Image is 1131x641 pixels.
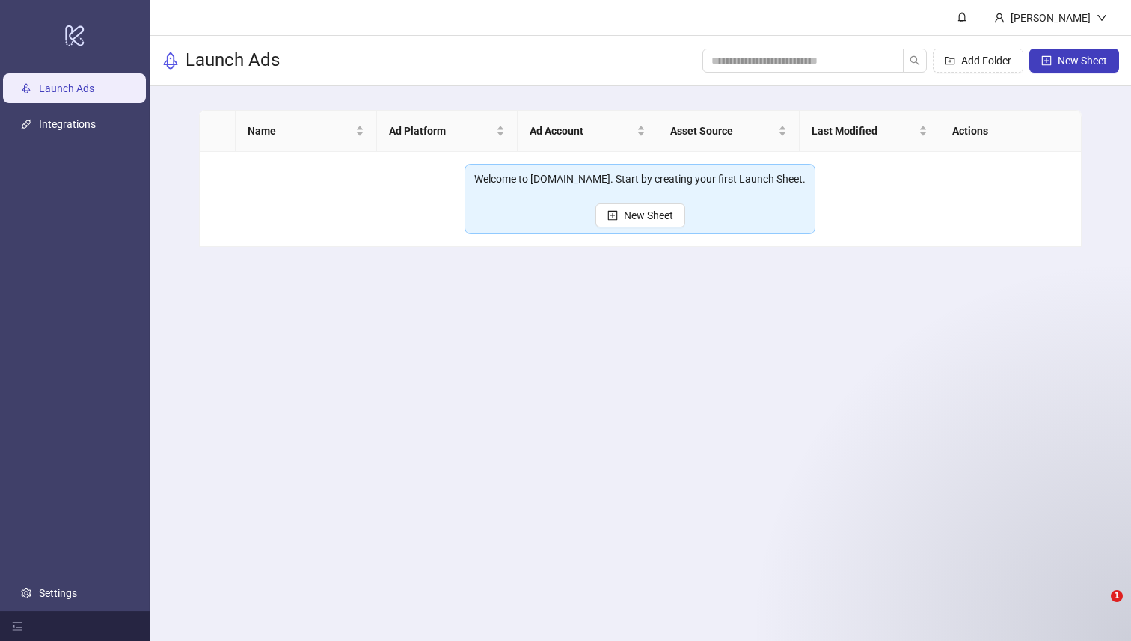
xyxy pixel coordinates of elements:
span: Name [248,123,352,139]
span: 1 [1111,590,1123,602]
th: Name [236,111,376,152]
span: search [910,55,920,66]
span: folder-add [945,55,955,66]
span: plus-square [607,210,618,221]
th: Asset Source [658,111,799,152]
span: New Sheet [624,209,673,221]
span: Last Modified [812,123,916,139]
a: Launch Ads [39,83,94,95]
a: Settings [39,587,77,599]
div: Welcome to [DOMAIN_NAME]. Start by creating your first Launch Sheet. [474,171,806,187]
span: New Sheet [1058,55,1107,67]
span: Add Folder [961,55,1011,67]
span: down [1097,13,1107,23]
th: Ad Platform [377,111,518,152]
span: Ad Account [530,123,634,139]
span: menu-fold [12,621,22,631]
h3: Launch Ads [186,49,280,73]
th: Actions [940,111,1081,152]
button: New Sheet [595,203,685,227]
a: Integrations [39,119,96,131]
div: [PERSON_NAME] [1005,10,1097,26]
span: bell [957,12,967,22]
span: Asset Source [670,123,774,139]
iframe: To enrich screen reader interactions, please activate Accessibility in Grammarly extension settings [1080,590,1116,626]
span: Ad Platform [389,123,493,139]
span: plus-square [1041,55,1052,66]
th: Ad Account [518,111,658,152]
span: user [994,13,1005,23]
th: Last Modified [800,111,940,152]
span: rocket [162,52,180,70]
button: New Sheet [1029,49,1119,73]
button: Add Folder [933,49,1023,73]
